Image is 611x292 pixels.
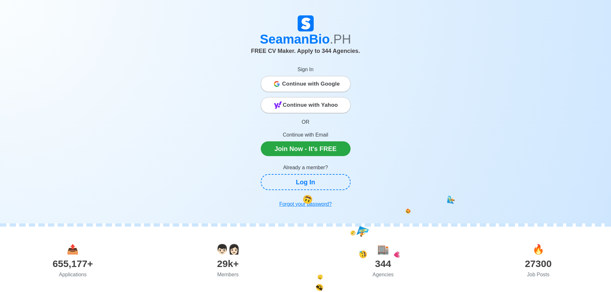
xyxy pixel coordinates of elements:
[216,244,240,254] span: users
[357,249,369,260] span: Random emoji
[532,244,544,254] span: jobs
[279,201,332,207] u: Forgot your password?
[261,118,351,126] p: OR
[261,131,351,139] p: Continue with Email
[261,97,351,113] button: Continue with Yahoo
[330,32,351,46] span: .PH
[67,244,79,254] span: applications
[261,164,351,171] p: Already a member?
[261,174,351,190] a: Log In
[261,76,351,92] button: Continue with Google
[282,78,340,90] span: Continue with Google
[446,195,457,204] span: Random emoji
[301,192,315,207] span: Random emoji
[261,141,351,156] a: Join Now - It's FREE
[261,198,351,211] a: Forgot your password?
[355,224,370,240] span: Random emoji
[251,48,360,54] span: FREE CV Maker. Apply to 344 Agencies.
[298,15,314,31] img: Logo
[283,99,338,112] span: Continue with Yahoo
[349,229,357,238] span: Random emoji
[150,271,306,279] div: Members
[128,31,484,47] h1: SeamanBio
[377,244,389,254] span: agencies
[150,256,306,271] div: 29k+
[306,271,461,279] div: Agencies
[404,207,412,215] span: Random emoji
[306,256,461,271] div: 344
[392,251,401,259] span: Random emoji
[317,273,323,281] span: Random emoji
[261,66,351,73] p: Sign In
